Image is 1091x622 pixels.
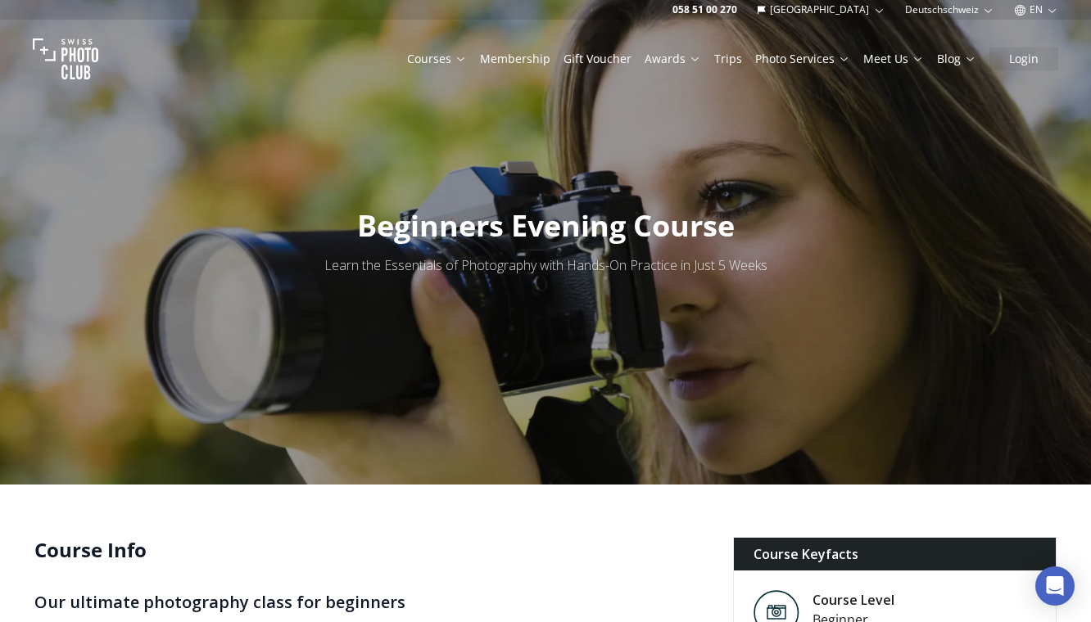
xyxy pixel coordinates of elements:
[755,51,850,67] a: Photo Services
[34,589,707,615] h3: Our ultimate photography class for beginners
[937,51,976,67] a: Blog
[480,51,550,67] a: Membership
[714,51,742,67] a: Trips
[989,47,1058,70] button: Login
[672,3,737,16] a: 058 51 00 270
[407,51,467,67] a: Courses
[638,47,708,70] button: Awards
[863,51,924,67] a: Meet Us
[34,537,707,563] h2: Course Info
[401,47,473,70] button: Courses
[857,47,930,70] button: Meet Us
[357,205,735,246] span: Beginners Evening Course
[749,47,857,70] button: Photo Services
[557,47,638,70] button: Gift Voucher
[1035,566,1075,606] div: Open Intercom Messenger
[813,590,894,610] div: Course Level
[564,51,632,67] a: Gift Voucher
[324,256,767,274] span: Learn the Essentials of Photography with Hands-On Practice in Just 5 Weeks
[708,47,749,70] button: Trips
[473,47,557,70] button: Membership
[645,51,701,67] a: Awards
[33,26,98,92] img: Swiss photo club
[734,538,1056,570] div: Course Keyfacts
[930,47,983,70] button: Blog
